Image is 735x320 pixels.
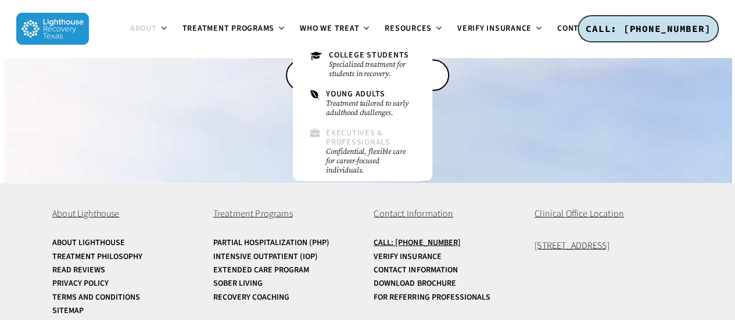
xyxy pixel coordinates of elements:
[304,45,421,84] a: College StudentsSpecialized treatment for students in recovery.
[385,23,432,34] span: Resources
[326,99,415,117] small: Treatment tailored to early adulthood challenges.
[374,266,522,275] a: Contact Information
[535,239,609,252] a: [STREET_ADDRESS]
[550,24,612,34] a: Contact
[329,49,409,61] span: College Students
[374,293,522,302] a: For Referring Professionals
[304,84,421,123] a: Young AdultsTreatment tailored to early adulthood challenges.
[213,293,361,302] a: Recovery Coaching
[326,147,415,175] small: Confidential, flexible care for career-focused individuals.
[374,237,460,249] u: Call: [PHONE_NUMBER]
[557,23,593,34] span: Contact
[16,13,89,45] img: Lighthouse Recovery Texas
[326,127,390,148] span: Executives & Professionals
[213,239,361,247] a: Partial Hospitalization (PHP)
[213,253,361,261] a: Intensive Outpatient (IOP)
[213,266,361,275] a: Extended Care Program
[586,23,711,34] span: CALL: [PHONE_NUMBER]
[450,24,550,34] a: Verify Insurance
[326,88,385,100] span: Young Adults
[52,279,200,288] a: Privacy Policy
[286,60,449,91] a: CALL US: [PHONE_NUMBER]
[535,207,624,220] span: Clinical Office Location
[213,279,361,288] a: Sober Living
[304,123,421,181] a: Executives & ProfessionalsConfidential, flexible care for career-focused individuals.
[182,23,275,34] span: Treatment Programs
[130,23,157,34] span: About
[578,15,719,43] a: CALL: [PHONE_NUMBER]
[52,239,200,247] a: About Lighthouse
[52,253,200,261] a: Treatment Philosophy
[300,23,359,34] span: Who We Treat
[378,24,450,34] a: Resources
[52,207,120,220] span: About Lighthouse
[374,279,522,288] a: Download Brochure
[213,207,293,220] span: Treatment Programs
[175,24,293,34] a: Treatment Programs
[374,207,453,220] span: Contact Information
[123,24,175,34] a: About
[374,253,522,261] a: Verify Insurance
[293,24,378,34] a: Who We Treat
[374,239,522,247] a: Call: [PHONE_NUMBER]
[457,23,532,34] span: Verify Insurance
[52,266,200,275] a: Read Reviews
[52,307,200,315] a: Sitemap
[52,293,200,302] a: Terms and Conditions
[329,60,415,78] small: Specialized treatment for students in recovery.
